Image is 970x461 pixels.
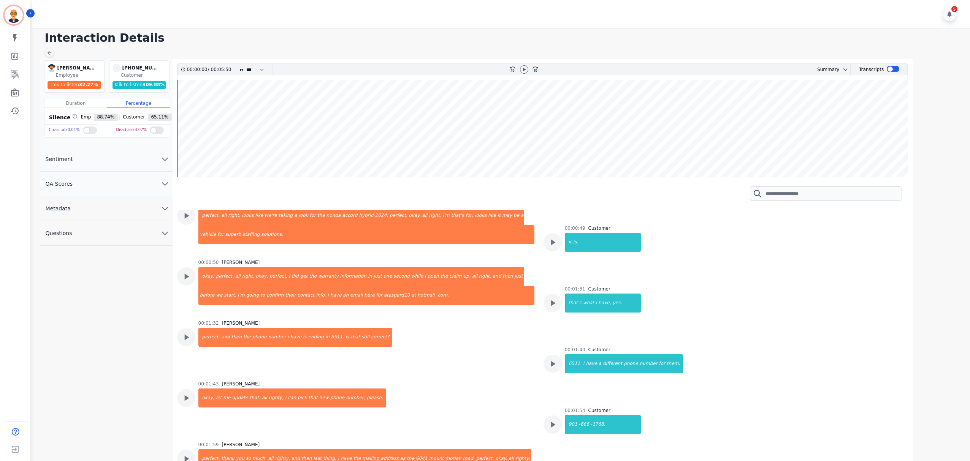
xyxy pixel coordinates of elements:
[148,114,171,121] span: 65.11 %
[465,206,474,225] div: for,
[474,206,487,225] div: looks
[501,206,513,225] div: may
[358,206,374,225] div: hybrid
[48,81,101,89] div: Talk to listen
[366,388,386,407] div: please.
[298,206,309,225] div: look
[40,229,78,237] span: Questions
[566,354,582,373] div: 6511.
[389,206,408,225] div: perfect,
[113,81,166,89] div: Talk to listen
[349,286,363,305] div: email
[199,225,217,244] div: vehicle
[393,267,411,286] div: second
[374,206,389,225] div: 2024.
[297,388,308,407] div: pick
[478,267,492,286] div: right,
[187,64,208,75] div: 00:00:00
[120,114,148,121] span: Customer
[255,206,264,225] div: like
[209,64,230,75] div: 00:05:50
[375,286,383,305] div: for
[49,125,80,136] div: Cross talk 0.01 %
[502,267,514,286] div: then
[666,354,683,373] div: them.
[582,354,585,373] div: i
[122,64,160,72] div: [PHONE_NUMBER]
[436,286,534,305] div: .com.
[198,381,219,387] div: 00:01:43
[5,6,23,24] img: Bordered avatar
[187,64,233,75] div: /
[40,205,77,212] span: Metadata
[241,267,255,286] div: right.
[514,267,524,286] div: just
[330,388,346,407] div: phone
[107,99,170,107] div: Percentage
[242,225,260,244] div: staffing
[361,328,370,347] div: still
[566,415,578,434] div: 901
[411,267,424,286] div: while
[317,267,339,286] div: warranty
[566,294,582,313] div: that's
[367,267,373,286] div: in
[330,328,345,347] div: 6511.
[268,388,284,407] div: righty,
[317,206,326,225] div: the
[255,267,269,286] div: okay,
[199,267,215,286] div: okay,
[45,31,962,45] h1: Interaction Details
[951,6,957,12] div: 5
[245,286,260,305] div: going
[220,328,231,347] div: and
[260,225,534,244] div: solutions.
[427,267,440,286] div: open
[428,206,442,225] div: right,
[121,72,168,78] div: Customer
[345,388,366,407] div: number,
[566,233,572,252] div: it
[300,267,309,286] div: get
[249,388,261,407] div: that.
[449,267,462,286] div: claim
[588,286,610,292] div: Customer
[520,206,524,225] div: a
[811,64,839,75] div: Summary
[309,206,317,225] div: for
[326,206,342,225] div: honda
[565,225,585,231] div: 00:00:49
[198,259,219,265] div: 00:00:50
[342,286,349,305] div: an
[199,388,215,407] div: okay,
[57,64,95,72] div: [PERSON_NAME]
[260,286,266,305] div: to
[199,286,216,305] div: before
[325,328,330,347] div: in
[40,172,173,196] button: QA Scores chevron down
[463,267,471,286] div: up.
[383,286,411,305] div: atasgard10
[450,206,465,225] div: that's
[588,347,610,353] div: Customer
[623,354,639,373] div: phone
[48,114,78,121] div: Silence
[291,267,300,286] div: did
[199,328,221,347] div: perfect,
[595,294,598,313] div: i
[302,328,307,347] div: is
[565,407,585,414] div: 00:01:54
[215,388,222,407] div: let
[116,125,147,136] div: Dead air 53.07 %
[222,320,260,326] div: [PERSON_NAME]
[578,415,590,434] div: -666
[237,286,245,305] div: i'm
[421,206,428,225] div: all
[79,82,98,87] span: 32.27 %
[471,267,478,286] div: all
[284,388,287,407] div: i
[113,64,121,72] span: -
[424,267,426,286] div: i
[315,286,327,305] div: info.
[350,328,361,347] div: that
